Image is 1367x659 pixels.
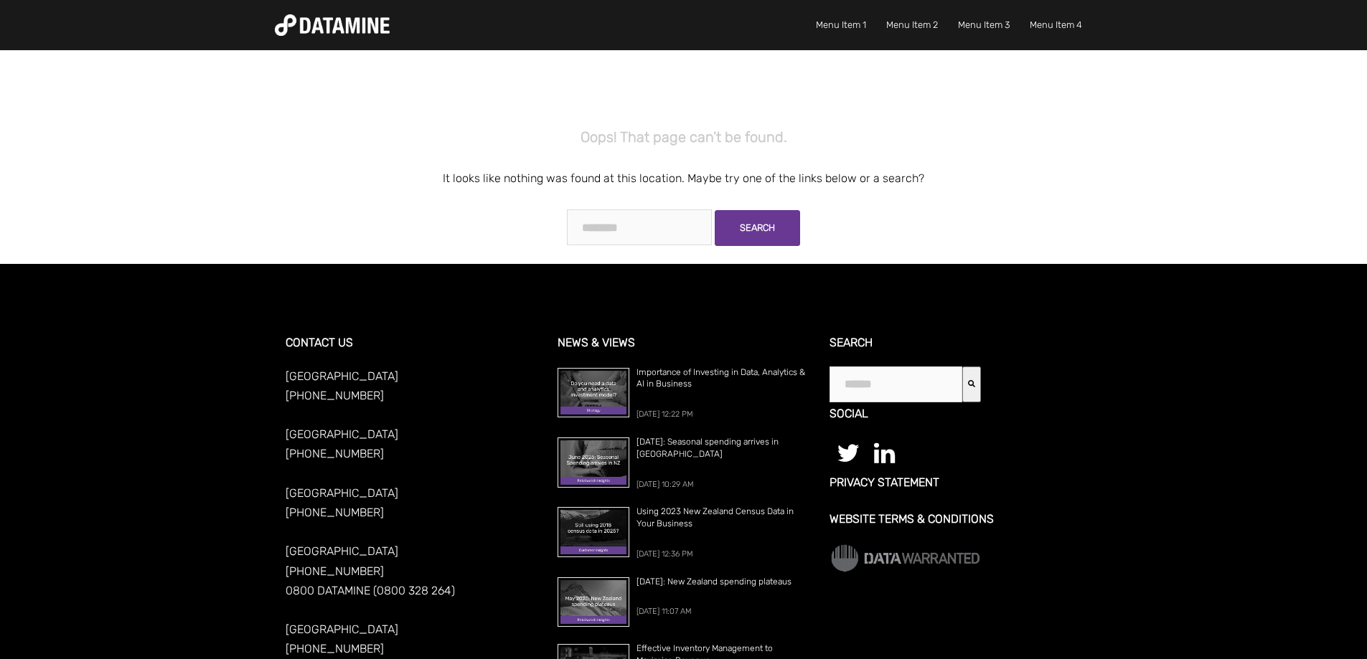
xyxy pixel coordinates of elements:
[636,607,692,616] span: [DATE] 11:07 AM
[636,577,791,587] span: [DATE]: New Zealand spending plateaus
[286,639,537,658] p: [PHONE_NUMBER]
[558,336,809,366] h3: News & Views
[286,425,537,444] p: [GEOGRAPHIC_DATA]
[558,437,629,488] img: June 2025: Seasonal spending arrives in New Zealand
[830,475,939,489] span: Privacy Statement
[636,506,794,528] span: Using 2023 New Zealand Census Data in Your Business
[830,512,994,526] span: Website Terms & Conditions
[830,543,981,573] img: Data Warranted
[636,437,779,459] span: [DATE]: Seasonal spending arrives in [GEOGRAPHIC_DATA]
[286,444,537,463] p: [PHONE_NUMBER]
[286,336,537,366] h3: CONTACT US
[286,366,537,405] p: [GEOGRAPHIC_DATA] [PHONE_NUMBER]
[636,480,694,489] span: [DATE] 10:29 AM
[286,541,537,561] p: [GEOGRAPHIC_DATA]
[286,561,537,581] p: [PHONE_NUMBER]
[286,503,537,522] p: [PHONE_NUMBER]
[830,366,962,402] input: This is a search field with an auto-suggest feature attached.
[275,14,390,36] img: Datamine
[816,17,866,33] a: Menu Item 1
[636,367,805,389] span: Importance of Investing in Data, Analytics & AI in Business
[636,436,809,460] a: [DATE]: Seasonal spending arrives in [GEOGRAPHIC_DATA]
[830,407,1081,437] h3: Social
[286,581,537,600] p: 0800 DATAMINE (0800 328 264)
[558,507,629,557] img: Using 2023 New Zealand Census Data in Your Business
[558,577,629,627] img: May 2025: New Zealand spending plateaus
[636,506,809,530] a: Using 2023 New Zealand Census Data in Your Business
[830,336,1081,366] h3: Search
[886,17,938,33] a: Menu Item 2
[558,368,629,418] img: Importance of Investing in Data, Analytics & AI in Business
[286,483,537,503] p: [GEOGRAPHIC_DATA]
[636,549,693,559] span: [DATE] 12:36 PM
[636,409,693,419] span: [DATE] 12:22 PM
[286,620,537,639] p: [GEOGRAPHIC_DATA]
[275,169,1093,188] p: It looks like nothing was found at this location. Maybe try one of the links below or a search?
[636,366,809,391] a: Importance of Investing in Data, Analytics & AI in Business
[275,19,390,33] a: Datamine
[958,17,1010,33] a: Menu Item 3
[830,476,1081,489] a: Privacy Statement
[715,210,800,246] a: Search
[962,366,981,402] button: Search
[830,513,1081,526] a: Website Terms & Conditions
[275,129,1093,145] h2: Oops! That page can’t be found.
[1030,17,1082,33] a: Menu Item 4
[636,576,791,588] a: [DATE]: New Zealand spending plateaus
